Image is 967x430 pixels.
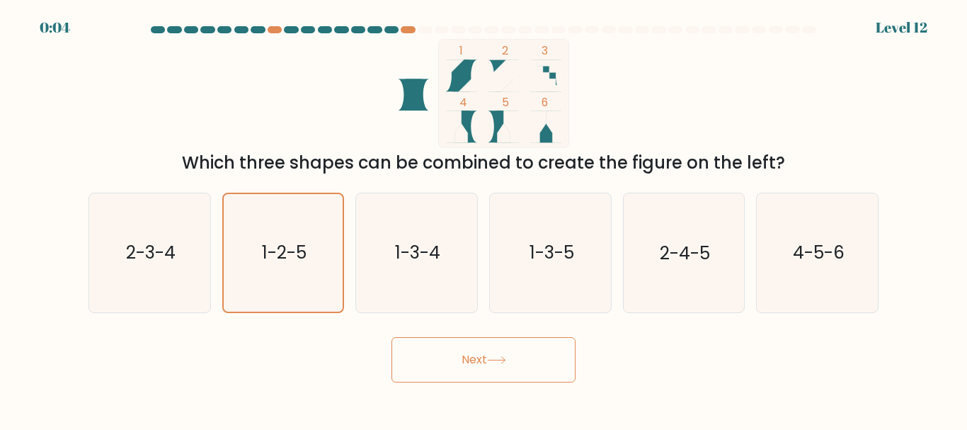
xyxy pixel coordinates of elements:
[262,240,307,265] text: 1-2-5
[876,17,927,38] div: Level 12
[793,241,845,266] text: 4-5-6
[391,337,576,383] button: Next
[542,43,548,59] tspan: 3
[40,17,70,38] div: 0:04
[503,43,509,59] tspan: 2
[460,94,468,111] tspan: 4
[126,241,176,266] text: 2-3-4
[529,241,573,266] text: 1-3-5
[660,241,710,266] text: 2-4-5
[97,150,870,176] div: Which three shapes can be combined to create the figure on the left?
[395,241,440,266] text: 1-3-4
[460,43,464,59] tspan: 1
[503,94,510,111] tspan: 5
[542,94,548,111] tspan: 6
